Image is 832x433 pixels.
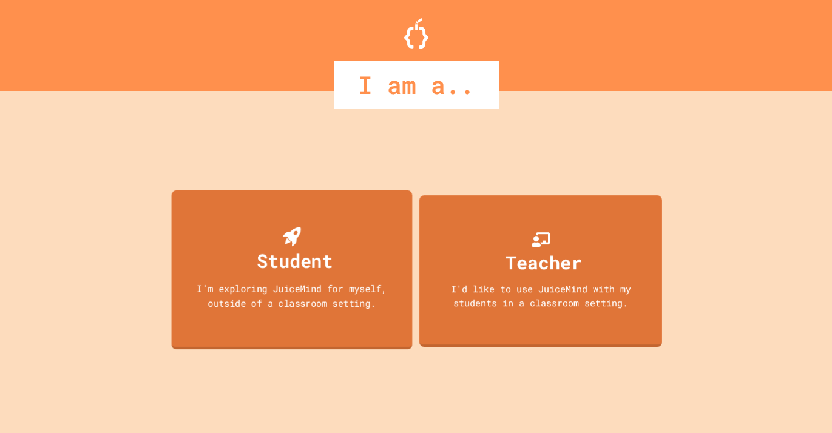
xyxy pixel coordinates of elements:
[257,246,333,275] div: Student
[506,249,582,276] div: Teacher
[334,61,499,109] div: I am a..
[404,18,428,49] img: Logo.svg
[431,282,650,309] div: I'd like to use JuiceMind with my students in a classroom setting.
[183,281,400,310] div: I'm exploring JuiceMind for myself, outside of a classroom setting.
